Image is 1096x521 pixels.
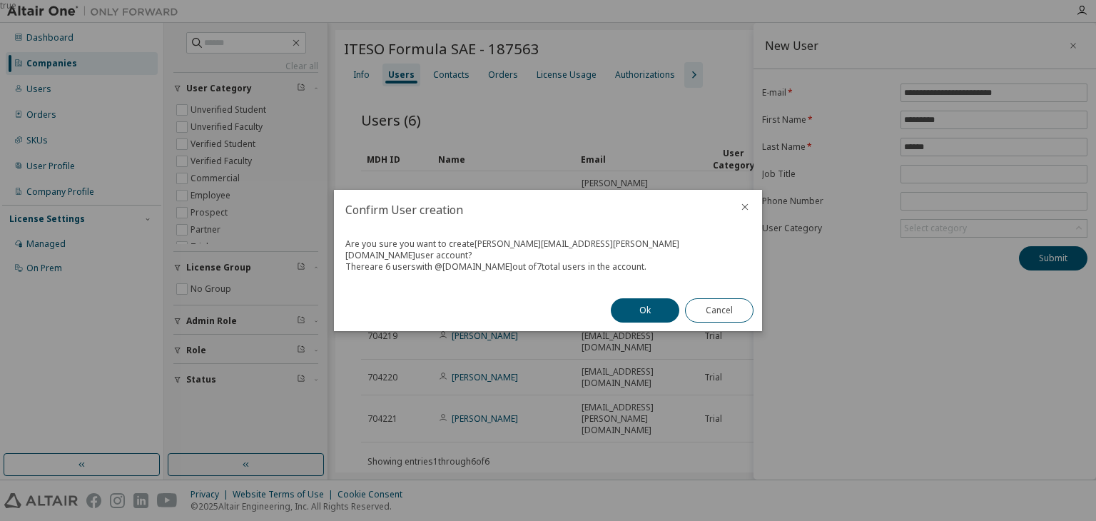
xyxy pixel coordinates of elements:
[345,261,751,273] div: There are 6 users with @ [DOMAIN_NAME] out of 7 total users in the account.
[611,298,679,323] button: Ok
[685,298,753,323] button: Cancel
[739,201,751,213] button: close
[345,238,751,261] div: Are you sure you want to create [PERSON_NAME][EMAIL_ADDRESS][PERSON_NAME][DOMAIN_NAME] user account?
[334,190,728,230] h2: Confirm User creation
